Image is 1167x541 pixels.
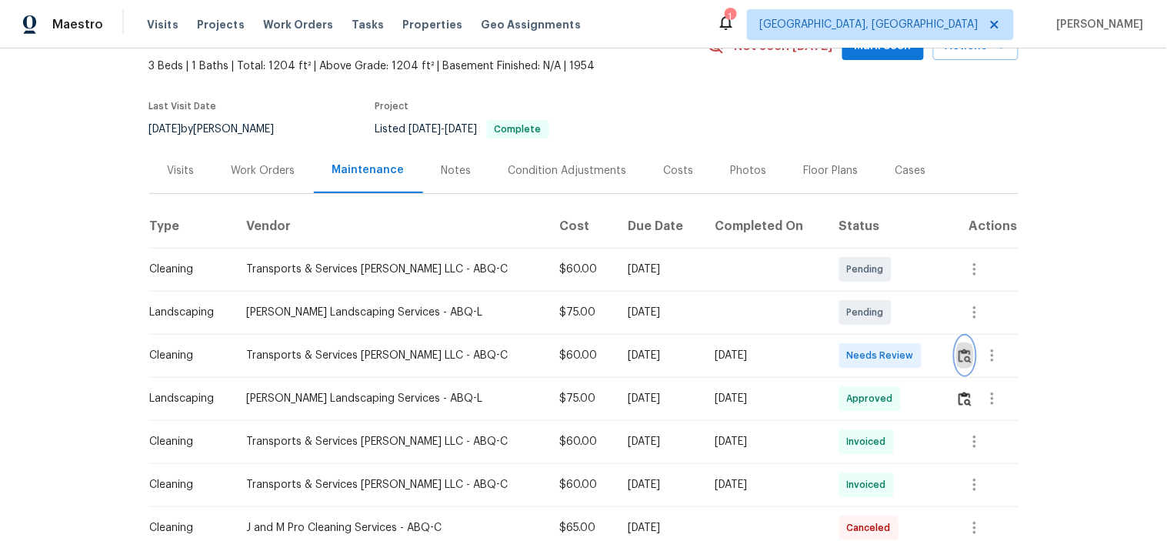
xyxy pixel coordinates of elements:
div: Transports & Services [PERSON_NAME] LLC - ABQ-C [246,477,535,493]
span: Listed [375,124,549,135]
div: [DATE] [628,348,691,363]
span: Pending [847,305,890,320]
span: [PERSON_NAME] [1051,17,1144,32]
th: Vendor [234,205,547,248]
span: [DATE] [445,124,478,135]
span: Geo Assignments [481,17,581,32]
span: Visits [147,17,178,32]
div: Costs [664,163,694,179]
div: [DATE] [628,305,691,320]
span: Maestro [52,17,103,32]
th: Status [827,205,944,248]
div: $75.00 [559,305,603,320]
div: Cleaning [150,348,222,363]
div: Landscaping [150,391,222,406]
div: $60.00 [559,348,603,363]
div: Cleaning [150,262,222,277]
div: [PERSON_NAME] Landscaping Services - ABQ-L [246,391,535,406]
span: Projects [197,17,245,32]
div: [DATE] [715,434,815,449]
th: Due Date [615,205,703,248]
div: [DATE] [628,520,691,536]
div: [PERSON_NAME] Landscaping Services - ABQ-L [246,305,535,320]
div: Cleaning [150,520,222,536]
div: Cleaning [150,434,222,449]
img: Review Icon [959,392,972,406]
span: [DATE] [149,124,182,135]
div: Floor Plans [804,163,859,179]
div: $60.00 [559,434,603,449]
div: Cleaning [150,477,222,493]
div: [DATE] [628,262,691,277]
div: Condition Adjustments [508,163,627,179]
span: Invoiced [847,477,892,493]
div: Transports & Services [PERSON_NAME] LLC - ABQ-C [246,434,535,449]
div: Landscaping [150,305,222,320]
span: Canceled [847,520,897,536]
span: Complete [488,125,548,134]
div: [DATE] [628,391,691,406]
div: Transports & Services [PERSON_NAME] LLC - ABQ-C [246,348,535,363]
div: Photos [731,163,767,179]
span: [DATE] [409,124,442,135]
span: [GEOGRAPHIC_DATA], [GEOGRAPHIC_DATA] [760,17,979,32]
div: Maintenance [332,162,405,178]
th: Cost [547,205,615,248]
span: Last Visit Date [149,102,217,111]
div: [DATE] [628,434,691,449]
div: Cases [895,163,926,179]
span: Properties [402,17,462,32]
th: Actions [944,205,1018,248]
span: Invoiced [847,434,892,449]
span: Tasks [352,19,384,30]
span: Needs Review [847,348,920,363]
div: 1 [725,9,735,25]
div: $60.00 [559,477,603,493]
div: Notes [442,163,472,179]
span: Pending [847,262,890,277]
div: [DATE] [715,348,815,363]
div: Visits [168,163,195,179]
button: Review Icon [956,337,974,374]
div: $65.00 [559,520,603,536]
div: $60.00 [559,262,603,277]
div: by [PERSON_NAME] [149,120,293,139]
span: - [409,124,478,135]
span: Project [375,102,409,111]
div: Work Orders [232,163,295,179]
div: [DATE] [628,477,691,493]
th: Completed On [703,205,827,248]
div: $75.00 [559,391,603,406]
div: Transports & Services [PERSON_NAME] LLC - ABQ-C [246,262,535,277]
div: J and M Pro Cleaning Services - ABQ-C [246,520,535,536]
button: Review Icon [956,380,974,417]
span: Approved [847,391,899,406]
div: [DATE] [715,477,815,493]
th: Type [149,205,235,248]
img: Review Icon [959,349,972,363]
span: Work Orders [263,17,333,32]
div: [DATE] [715,391,815,406]
span: 3 Beds | 1 Baths | Total: 1204 ft² | Above Grade: 1204 ft² | Basement Finished: N/A | 1954 [149,58,707,74]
